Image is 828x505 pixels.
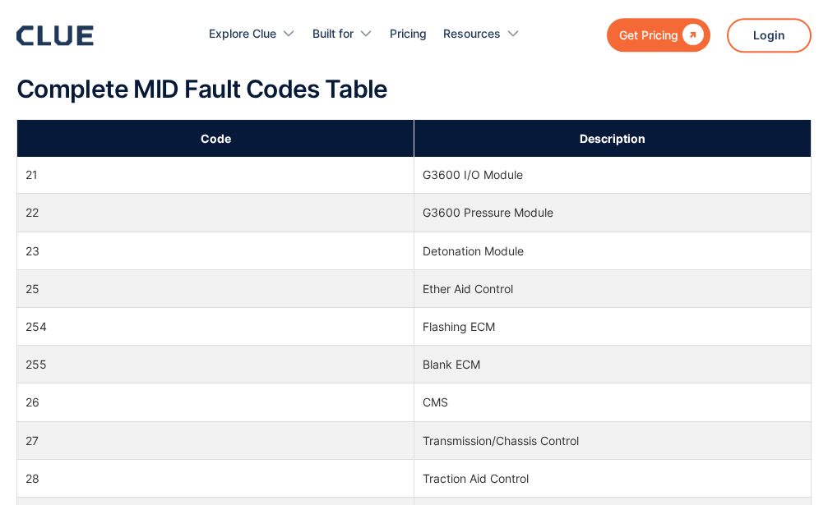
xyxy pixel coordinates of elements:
[414,383,812,421] td: CMS
[17,346,414,383] td: 255
[414,346,812,383] td: Blank ECM
[414,307,812,345] td: Flashing ECM
[17,194,414,232] td: 22
[414,119,812,157] th: Description
[390,8,427,60] a: Pricing
[312,8,354,60] div: Built for
[209,8,296,60] div: Explore Clue
[16,76,812,103] h2: Complete MID Fault Codes Table
[414,421,812,459] td: Transmission/Chassis Control
[414,232,812,269] td: Detonation Module
[727,18,812,53] a: Login
[607,18,710,52] a: Get Pricing
[209,8,276,60] div: Explore Clue
[414,269,812,307] td: Ether Aid Control
[312,8,373,60] div: Built for
[414,194,812,232] td: G3600 Pressure Module
[414,459,812,497] td: Traction Aid Control
[17,232,414,269] td: 23
[414,156,812,194] td: G3600 I/O Module
[17,119,414,157] th: Code
[17,383,414,421] td: 26
[17,459,414,497] td: 28
[17,307,414,345] td: 254
[17,269,414,307] td: 25
[443,8,520,60] div: Resources
[678,25,704,45] div: 
[443,8,501,60] div: Resources
[17,421,414,459] td: 27
[17,156,414,194] td: 21
[619,25,678,45] div: Get Pricing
